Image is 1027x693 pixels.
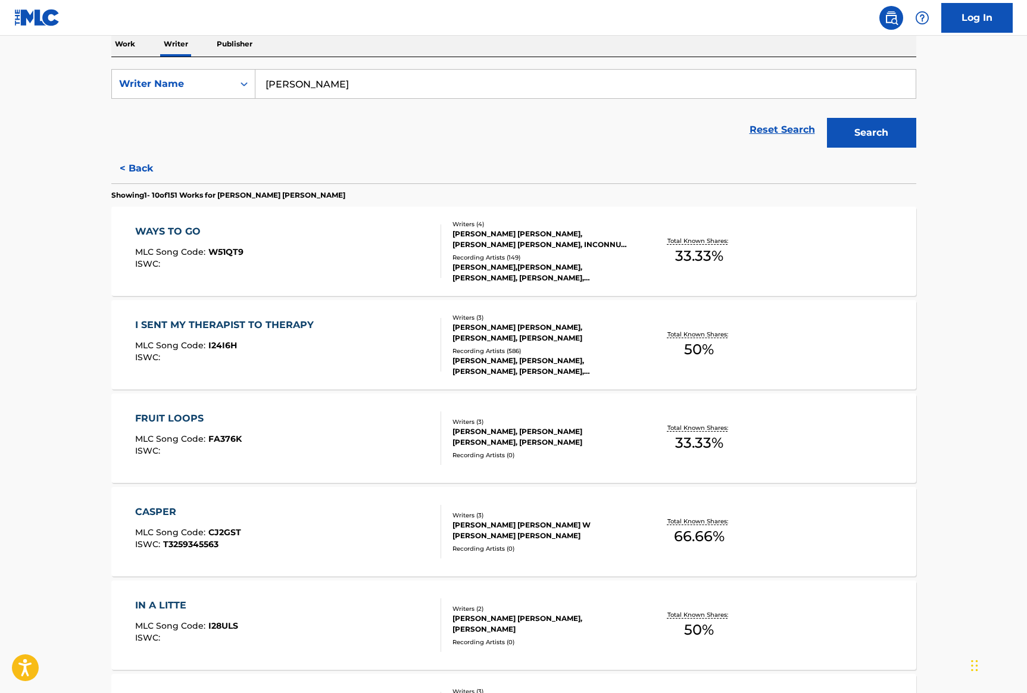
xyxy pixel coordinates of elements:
[674,526,725,547] span: 66.66 %
[884,11,898,25] img: search
[744,117,821,143] a: Reset Search
[135,527,208,538] span: MLC Song Code :
[452,322,632,344] div: [PERSON_NAME] [PERSON_NAME], [PERSON_NAME], [PERSON_NAME]
[111,32,139,57] p: Work
[684,339,714,360] span: 50 %
[160,32,192,57] p: Writer
[111,69,916,154] form: Search Form
[452,613,632,635] div: [PERSON_NAME] [PERSON_NAME], [PERSON_NAME]
[135,318,320,332] div: I SENT MY THERAPIST TO THERAPY
[135,632,163,643] span: ISWC :
[14,9,60,26] img: MLC Logo
[675,432,723,454] span: 33.33 %
[163,539,218,550] span: T3259345563
[135,352,163,363] span: ISWC :
[111,580,916,670] a: IN A LITTEMLC Song Code:I28ULSISWC:Writers (2)[PERSON_NAME] [PERSON_NAME], [PERSON_NAME]Recording...
[452,604,632,613] div: Writers ( 2 )
[135,445,163,456] span: ISWC :
[208,433,242,444] span: FA376K
[684,619,714,641] span: 50 %
[675,245,723,267] span: 33.33 %
[667,236,731,245] p: Total Known Shares:
[452,253,632,262] div: Recording Artists ( 149 )
[111,207,916,296] a: WAYS TO GOMLC Song Code:W51QT9ISWC:Writers (4)[PERSON_NAME] [PERSON_NAME], [PERSON_NAME] [PERSON_...
[452,262,632,283] div: [PERSON_NAME],[PERSON_NAME],[PERSON_NAME], [PERSON_NAME],[PERSON_NAME],[PERSON_NAME], [PERSON_NAM...
[135,505,241,519] div: CASPER
[135,620,208,631] span: MLC Song Code :
[208,340,237,351] span: I24I6H
[971,648,978,683] div: Drag
[208,246,244,257] span: W51QT9
[967,636,1027,693] iframe: Chat Widget
[667,330,731,339] p: Total Known Shares:
[452,520,632,541] div: [PERSON_NAME] [PERSON_NAME] W [PERSON_NAME] [PERSON_NAME]
[452,451,632,460] div: Recording Artists ( 0 )
[135,340,208,351] span: MLC Song Code :
[135,433,208,444] span: MLC Song Code :
[135,539,163,550] span: ISWC :
[452,313,632,322] div: Writers ( 3 )
[111,487,916,576] a: CASPERMLC Song Code:CJ2GSTISWC:T3259345563Writers (3)[PERSON_NAME] [PERSON_NAME] W [PERSON_NAME] ...
[208,620,238,631] span: I28ULS
[213,32,256,57] p: Publisher
[135,258,163,269] span: ISWC :
[910,6,934,30] div: Help
[111,154,183,183] button: < Back
[452,544,632,553] div: Recording Artists ( 0 )
[452,511,632,520] div: Writers ( 3 )
[119,77,226,91] div: Writer Name
[452,355,632,377] div: [PERSON_NAME], [PERSON_NAME], [PERSON_NAME], [PERSON_NAME], [PERSON_NAME]
[941,3,1013,33] a: Log In
[111,190,345,201] p: Showing 1 - 10 of 151 Works for [PERSON_NAME] [PERSON_NAME]
[827,118,916,148] button: Search
[915,11,929,25] img: help
[452,346,632,355] div: Recording Artists ( 586 )
[879,6,903,30] a: Public Search
[667,610,731,619] p: Total Known Shares:
[135,246,208,257] span: MLC Song Code :
[667,423,731,432] p: Total Known Shares:
[135,411,242,426] div: FRUIT LOOPS
[135,224,244,239] div: WAYS TO GO
[452,417,632,426] div: Writers ( 3 )
[208,527,241,538] span: CJ2GST
[452,638,632,647] div: Recording Artists ( 0 )
[452,426,632,448] div: [PERSON_NAME], [PERSON_NAME] [PERSON_NAME], [PERSON_NAME]
[135,598,238,613] div: IN A LITTE
[111,300,916,389] a: I SENT MY THERAPIST TO THERAPYMLC Song Code:I24I6HISWC:Writers (3)[PERSON_NAME] [PERSON_NAME], [P...
[111,394,916,483] a: FRUIT LOOPSMLC Song Code:FA376KISWC:Writers (3)[PERSON_NAME], [PERSON_NAME] [PERSON_NAME], [PERSO...
[452,229,632,250] div: [PERSON_NAME] [PERSON_NAME], [PERSON_NAME] [PERSON_NAME], INCONNU COMPOSITEUR AUTEUR, [PERSON_NAME]
[452,220,632,229] div: Writers ( 4 )
[667,517,731,526] p: Total Known Shares:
